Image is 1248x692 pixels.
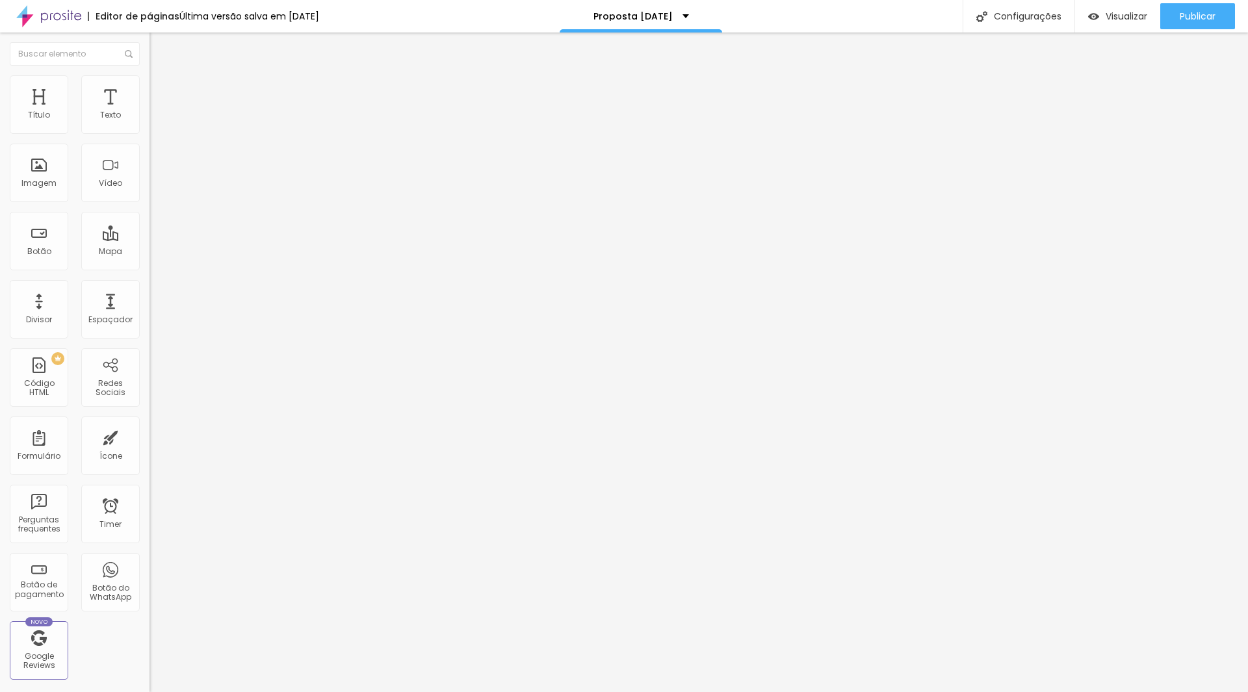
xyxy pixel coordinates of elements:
div: Última versão salva em [DATE] [179,12,319,21]
button: Publicar [1160,3,1235,29]
img: Icone [976,11,987,22]
div: Google Reviews [13,652,64,671]
div: Código HTML [13,379,64,398]
span: Visualizar [1106,11,1147,21]
div: Perguntas frequentes [13,515,64,534]
button: Visualizar [1075,3,1160,29]
div: Imagem [21,179,57,188]
input: Buscar elemento [10,42,140,66]
div: Novo [25,617,53,626]
div: Botão do WhatsApp [84,583,136,602]
div: Botão [27,247,51,256]
img: Icone [125,50,133,58]
div: Mapa [99,247,122,256]
div: Redes Sociais [84,379,136,398]
div: Editor de páginas [88,12,179,21]
div: Ícone [99,452,122,461]
div: Título [28,110,50,120]
span: Publicar [1180,11,1215,21]
p: Proposta [DATE] [593,12,673,21]
div: Vídeo [99,179,122,188]
div: Texto [100,110,121,120]
img: view-1.svg [1088,11,1099,22]
div: Timer [99,520,122,529]
div: Botão de pagamento [13,580,64,599]
div: Espaçador [88,315,133,324]
div: Formulário [18,452,60,461]
div: Divisor [26,315,52,324]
